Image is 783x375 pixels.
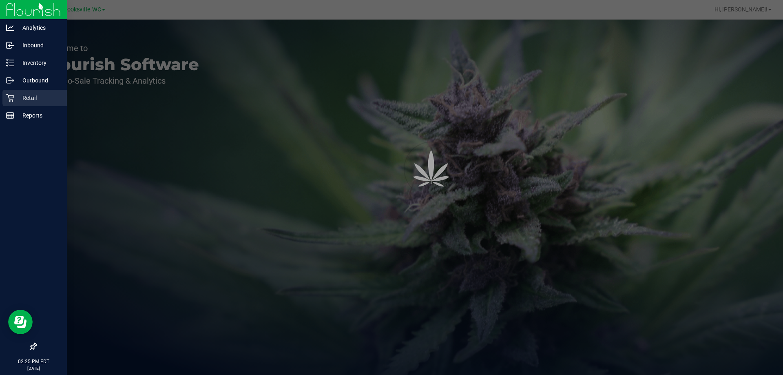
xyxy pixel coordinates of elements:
[6,24,14,32] inline-svg: Analytics
[14,111,63,120] p: Reports
[14,23,63,33] p: Analytics
[6,94,14,102] inline-svg: Retail
[4,365,63,371] p: [DATE]
[8,310,33,334] iframe: Resource center
[4,358,63,365] p: 02:25 PM EDT
[14,40,63,50] p: Inbound
[6,76,14,84] inline-svg: Outbound
[6,111,14,120] inline-svg: Reports
[14,75,63,85] p: Outbound
[6,41,14,49] inline-svg: Inbound
[14,93,63,103] p: Retail
[14,58,63,68] p: Inventory
[6,59,14,67] inline-svg: Inventory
